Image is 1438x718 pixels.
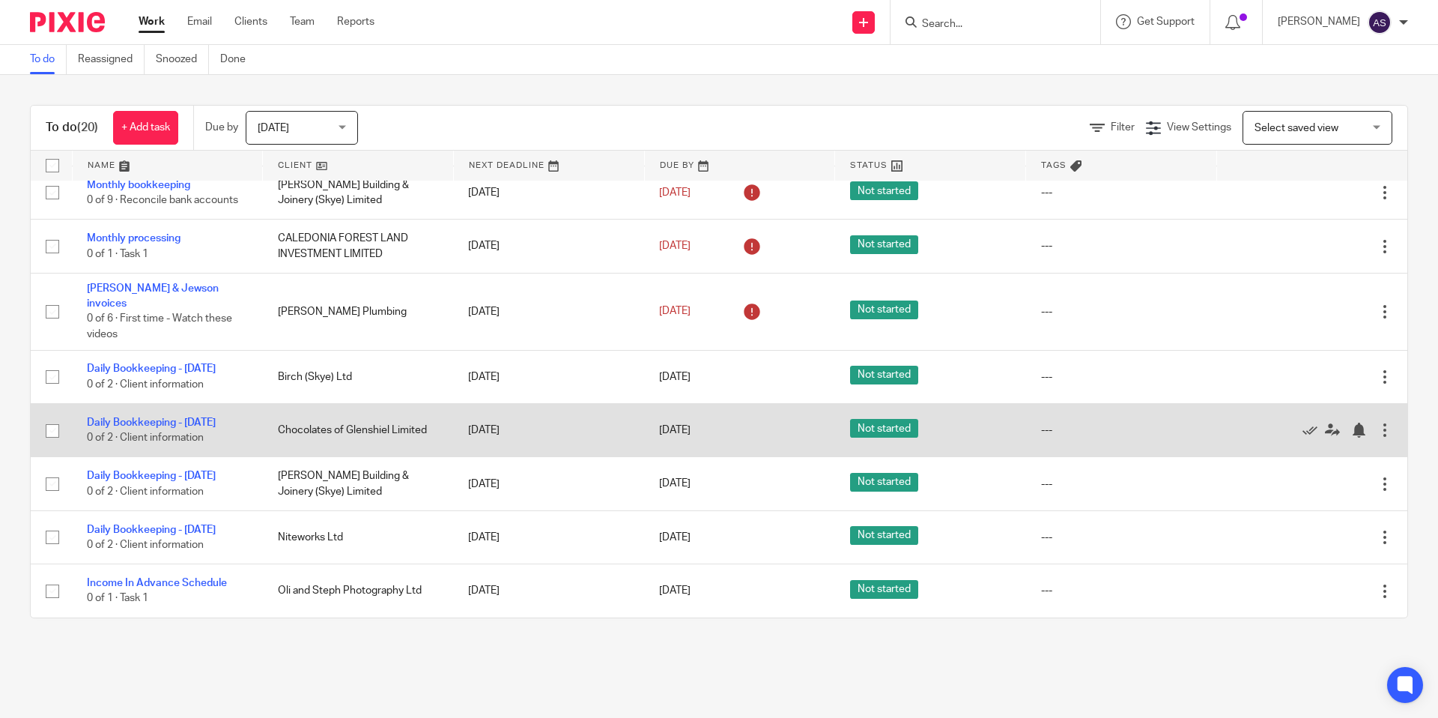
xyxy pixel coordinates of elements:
[87,486,204,497] span: 0 of 2 · Client information
[850,580,918,599] span: Not started
[46,120,98,136] h1: To do
[263,220,454,273] td: CALEDONIA FOREST LAND INVESTMENT LIMITED
[1302,423,1325,438] a: Mark as done
[87,578,227,588] a: Income In Advance Schedule
[850,366,918,384] span: Not started
[220,45,257,74] a: Done
[659,479,691,489] span: [DATE]
[453,220,644,273] td: [DATE]
[87,594,148,604] span: 0 of 1 · Task 1
[87,249,148,259] span: 0 of 1 · Task 1
[263,510,454,564] td: Niteworks Ltd
[87,233,180,244] a: Monthly processing
[1255,123,1338,133] span: Select saved view
[453,404,644,457] td: [DATE]
[263,457,454,510] td: [PERSON_NAME] Building & Joinery (Skye) Limited
[1041,161,1067,169] span: Tags
[1041,530,1202,545] div: ---
[187,14,212,29] a: Email
[263,404,454,457] td: Chocolates of Glenshiel Limited
[1041,185,1202,200] div: ---
[850,301,918,319] span: Not started
[87,540,204,550] span: 0 of 2 · Client information
[87,180,190,190] a: Monthly bookkeeping
[263,166,454,220] td: [PERSON_NAME] Building & Joinery (Skye) Limited
[453,273,644,350] td: [DATE]
[87,379,204,390] span: 0 of 2 · Client information
[234,14,267,29] a: Clients
[1167,122,1231,133] span: View Settings
[87,314,232,340] span: 0 of 6 · First time - Watch these videos
[78,45,145,74] a: Reassigned
[659,372,691,382] span: [DATE]
[77,121,98,133] span: (20)
[453,166,644,220] td: [DATE]
[1111,122,1135,133] span: Filter
[659,307,691,317] span: [DATE]
[1041,477,1202,492] div: ---
[1041,583,1202,598] div: ---
[850,181,918,200] span: Not started
[113,111,178,145] a: + Add task
[156,45,209,74] a: Snoozed
[1041,369,1202,384] div: ---
[87,363,216,374] a: Daily Bookkeeping - [DATE]
[1041,238,1202,253] div: ---
[1041,304,1202,319] div: ---
[87,525,216,535] a: Daily Bookkeeping - [DATE]
[258,123,289,133] span: [DATE]
[659,532,691,543] span: [DATE]
[30,45,67,74] a: To do
[850,419,918,438] span: Not started
[87,417,216,428] a: Daily Bookkeeping - [DATE]
[453,457,644,510] td: [DATE]
[453,510,644,564] td: [DATE]
[1041,423,1202,438] div: ---
[87,195,238,205] span: 0 of 9 · Reconcile bank accounts
[850,473,918,492] span: Not started
[659,425,691,435] span: [DATE]
[139,14,165,29] a: Work
[453,350,644,403] td: [DATE]
[263,564,454,618] td: Oli and Steph Photography Ltd
[453,564,644,618] td: [DATE]
[850,526,918,545] span: Not started
[30,12,105,32] img: Pixie
[263,350,454,403] td: Birch (Skye) Ltd
[659,241,691,251] span: [DATE]
[1137,16,1195,27] span: Get Support
[87,432,204,443] span: 0 of 2 · Client information
[920,18,1055,31] input: Search
[1278,14,1360,29] p: [PERSON_NAME]
[1368,10,1392,34] img: svg%3E
[659,187,691,198] span: [DATE]
[659,585,691,596] span: [DATE]
[87,283,219,309] a: [PERSON_NAME] & Jewson invoices
[87,471,216,481] a: Daily Bookkeeping - [DATE]
[337,14,374,29] a: Reports
[205,120,238,135] p: Due by
[850,235,918,254] span: Not started
[263,273,454,350] td: [PERSON_NAME] Plumbing
[290,14,315,29] a: Team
